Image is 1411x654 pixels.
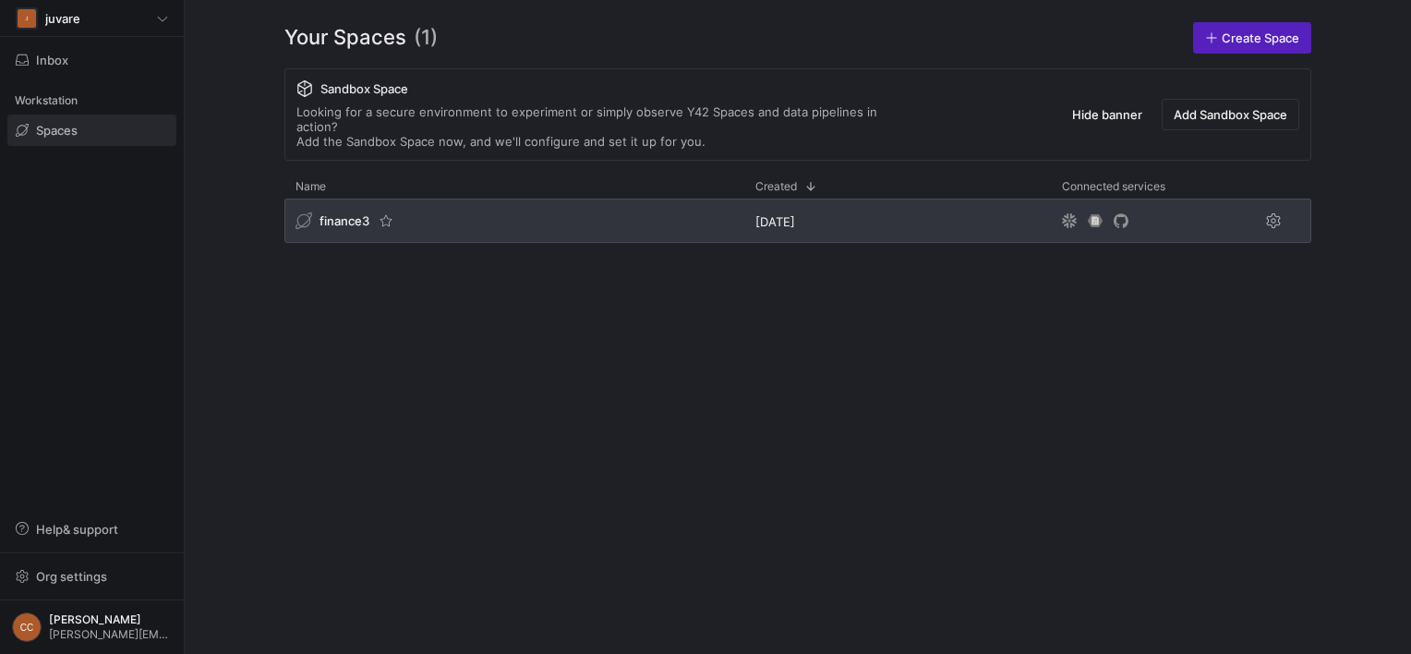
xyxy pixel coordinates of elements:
[12,612,42,642] div: CC
[414,22,438,54] span: (1)
[284,22,406,54] span: Your Spaces
[1072,107,1142,122] span: Hide banner
[7,115,176,146] a: Spaces
[7,608,176,647] button: CC[PERSON_NAME][PERSON_NAME][EMAIL_ADDRESS][DOMAIN_NAME]
[36,123,78,138] span: Spaces
[49,613,172,626] span: [PERSON_NAME]
[1062,180,1165,193] span: Connected services
[284,199,1311,250] div: Press SPACE to select this row.
[7,44,176,76] button: Inbox
[755,180,797,193] span: Created
[45,11,80,26] span: juvare
[296,104,915,149] div: Looking for a secure environment to experiment or simply observe Y42 Spaces and data pipelines in...
[1193,22,1311,54] a: Create Space
[320,81,408,96] span: Sandbox Space
[295,180,326,193] span: Name
[36,569,107,584] span: Org settings
[18,9,36,28] div: J
[1060,99,1154,130] button: Hide banner
[1162,99,1299,130] button: Add Sandbox Space
[36,522,118,537] span: Help & support
[7,561,176,592] button: Org settings
[320,213,369,228] span: finance3
[7,514,176,545] button: Help& support
[1174,107,1287,122] span: Add Sandbox Space
[36,53,68,67] span: Inbox
[49,628,172,641] span: [PERSON_NAME][EMAIL_ADDRESS][DOMAIN_NAME]
[755,214,795,229] span: [DATE]
[7,571,176,586] a: Org settings
[1222,30,1299,45] span: Create Space
[7,87,176,115] div: Workstation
